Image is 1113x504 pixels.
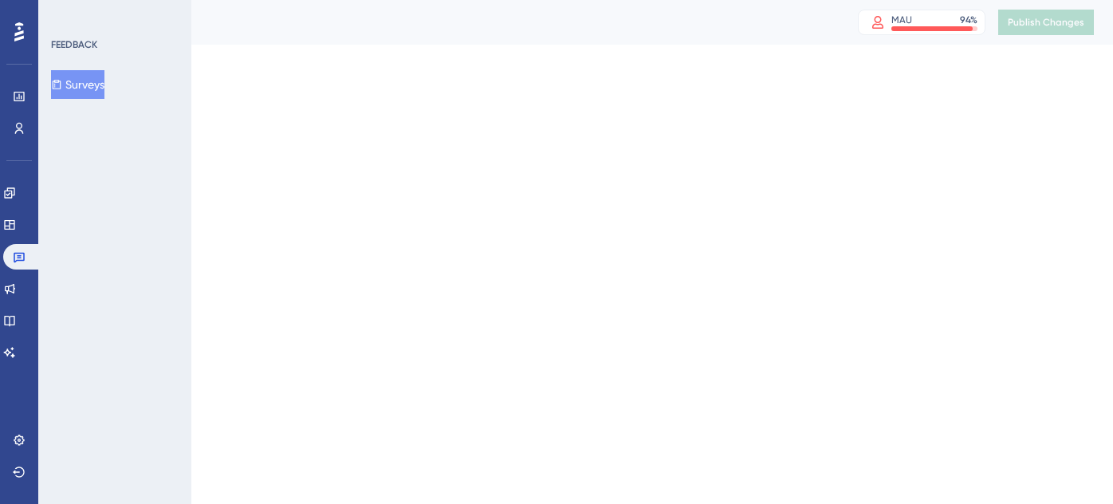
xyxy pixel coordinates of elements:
[1008,16,1084,29] span: Publish Changes
[891,14,912,26] div: MAU
[998,10,1094,35] button: Publish Changes
[51,38,97,51] div: FEEDBACK
[960,14,977,26] div: 94 %
[51,70,104,99] button: Surveys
